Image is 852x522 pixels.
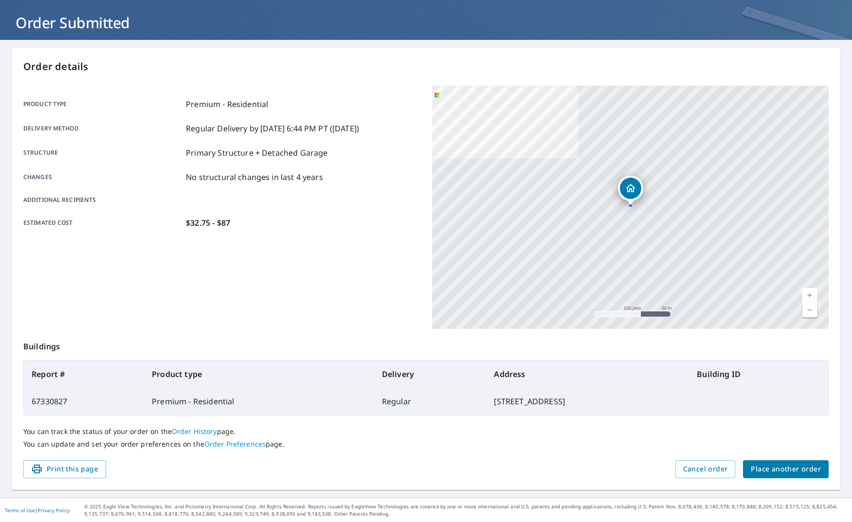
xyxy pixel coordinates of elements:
[5,507,70,513] p: |
[23,217,182,229] p: Estimated cost
[23,460,106,478] button: Print this page
[802,303,817,317] a: Nivel actual 17, alejar
[23,171,182,183] p: Changes
[23,123,182,134] p: Delivery method
[802,288,817,303] a: Nivel actual 17, ampliar
[689,360,828,388] th: Building ID
[186,147,327,159] p: Primary Structure + Detached Garage
[24,360,144,388] th: Report #
[38,507,70,514] a: Privacy Policy
[144,360,374,388] th: Product type
[186,123,359,134] p: Regular Delivery by [DATE] 6:44 PM PT ([DATE])
[5,507,35,514] a: Terms of Use
[374,388,487,415] td: Regular
[374,360,487,388] th: Delivery
[186,171,323,183] p: No structural changes in last 4 years
[486,388,689,415] td: [STREET_ADDRESS]
[23,59,829,74] p: Order details
[486,360,689,388] th: Address
[618,176,643,206] div: Dropped pin, building 1, Residential property, 4501 N 13th St Tacoma, WA 98406
[683,463,728,475] span: Cancel order
[675,460,736,478] button: Cancel order
[144,388,374,415] td: Premium - Residential
[743,460,829,478] button: Place another order
[23,329,829,360] p: Buildings
[204,439,266,449] a: Order Preferences
[23,98,182,110] p: Product type
[23,427,829,436] p: You can track the status of your order on the page.
[12,13,840,33] h1: Order Submitted
[23,440,829,449] p: You can update and set your order preferences on the page.
[172,427,217,436] a: Order History
[84,503,847,518] p: © 2025 Eagle View Technologies, Inc. and Pictometry International Corp. All Rights Reserved. Repo...
[751,463,821,475] span: Place another order
[31,463,98,475] span: Print this page
[186,98,268,110] p: Premium - Residential
[24,388,144,415] td: 67330827
[186,217,230,229] p: $32.75 - $87
[23,147,182,159] p: Structure
[23,196,182,204] p: Additional recipients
